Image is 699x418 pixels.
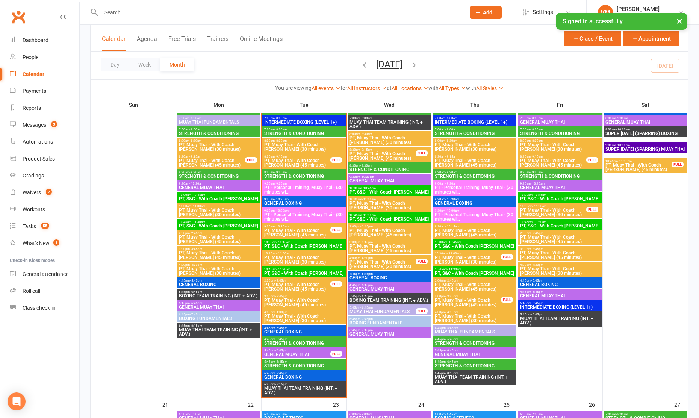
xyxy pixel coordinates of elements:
div: [PERSON_NAME] [617,6,678,12]
span: PT, Muay Thai - With Coach [PERSON_NAME] (45 minutes) [349,228,430,237]
span: PT, Muay Thai - With Coach [PERSON_NAME] (45 minutes) [179,158,245,167]
span: 10:00am [349,186,430,190]
span: - 11:30am [191,220,205,224]
span: 10:45am [520,220,600,224]
a: All events [312,85,340,91]
span: STRENGTH & CONDITIONING [434,109,515,113]
span: 7:00am [264,117,344,120]
span: 2:00pm [264,279,331,282]
span: - 11:00am [191,204,205,208]
span: PT, Muay Thai - With Coach [PERSON_NAME] (30 minutes) [520,142,600,151]
span: 7:00am [179,117,259,120]
span: 55 [41,223,49,229]
span: 8:00am [520,139,600,142]
th: Fri [517,97,603,113]
a: Gradings [10,167,79,184]
span: STRENGTH & CONDITIONING [264,174,344,179]
div: Waivers [23,189,41,195]
th: Mon [176,97,262,113]
span: STRENGTH & CONDITIONING [179,109,259,113]
span: PT, S&C - With Coach [PERSON_NAME] [349,190,430,194]
span: SUPER [DATE] (SPARRING) BOXING [605,131,685,136]
a: Clubworx [9,8,28,26]
div: Open Intercom Messenger [8,392,26,410]
strong: with [428,85,439,91]
a: All Styles [476,85,504,91]
span: 4:00pm [520,263,600,267]
span: - 8:00am [445,128,457,131]
span: 10:00am [434,241,515,244]
span: PT, Muay Thai - With Coach [PERSON_NAME] (45 minutes) [264,282,331,291]
span: 9:00am [605,144,685,147]
span: STRENGTH & CONDITIONING [434,131,515,136]
span: 2:00pm [349,225,430,228]
span: - 9:30am [275,171,287,174]
span: PT, Muay Thai - With Coach [PERSON_NAME] (45 minutes) [349,151,416,161]
span: - 2:45pm [531,232,543,235]
span: 8:00am [179,139,259,142]
span: - 2:45pm [275,279,287,282]
span: GENERAL MUAY THAI [349,287,430,291]
span: - 4:30pm [360,256,373,260]
span: Add [483,9,492,15]
div: FULL [330,157,342,163]
span: 8:30am [179,155,245,158]
span: GENERAL BOXING [434,201,515,206]
div: Calendar [23,71,44,77]
span: - 10:45am [533,193,546,197]
span: - 4:30pm [531,263,543,267]
button: Online Meetings [240,35,283,51]
span: 3:00pm [520,247,600,251]
span: 9:00am [605,128,685,131]
span: Signed in successfully. [563,18,624,25]
span: STRENGTH & CONDITIONING [179,131,259,136]
span: - 10:30am [360,175,374,179]
span: Settings [533,4,553,21]
span: 9:00am [264,182,344,185]
span: 3 [51,121,57,127]
span: PT, S&C - With Coach [PERSON_NAME] [349,217,430,221]
span: 10:00am [520,193,600,197]
span: PT, Muay Thai - With Coach [PERSON_NAME] (45 minutes) [434,228,515,237]
a: Roll call [10,283,79,300]
span: - 9:15am [189,155,201,158]
span: GENERAL MUAY THAI [179,185,259,190]
span: PT, Muay Thai - With Coach [PERSON_NAME] (45 minutes) [520,251,600,260]
div: FULL [416,150,428,156]
span: - 8:00am [189,117,201,120]
button: Add [470,6,502,19]
span: PT, Muay Thai - With Coach [PERSON_NAME] (30 minutes) [264,255,344,264]
span: 9:30am [434,209,515,212]
span: 9:30am [264,209,344,212]
span: - 9:30am [275,182,287,185]
button: Agenda [137,35,157,51]
span: PT, Muay Thai - With Coach [PERSON_NAME] (30 minutes) [179,208,259,217]
span: - 9:30am [445,171,457,174]
span: - 10:30am [616,128,630,131]
span: - 8:30am [189,139,201,142]
span: PT, Muay Thai - With Coach [PERSON_NAME] (30 minutes) [349,260,416,269]
a: Messages 3 [10,117,79,133]
span: - 9:00am [616,117,628,120]
span: - 10:15am [445,225,459,228]
span: - 11:30am [362,214,376,217]
span: - 3:45pm [360,241,373,244]
span: MUAY THAI FUNDAMENTALS [179,120,259,124]
div: Workouts [23,206,45,212]
div: Product Sales [23,156,55,162]
span: - 10:45am [362,186,376,190]
span: 10:00am [179,193,259,197]
a: People [10,49,79,66]
a: Product Sales [10,150,79,167]
span: 8:30am [349,148,416,151]
span: 9:30am [434,198,515,201]
span: PT, Muay Thai - With Coach [PERSON_NAME] (45 minutes) [179,235,259,244]
div: Messages [23,122,46,128]
span: 7:00am [179,128,259,131]
span: 10:30am [264,252,344,255]
span: - 8:30am [360,132,372,136]
span: PT, Muay Thai - With Coach [PERSON_NAME] (45 minutes) [179,251,259,260]
a: All Types [439,85,466,91]
span: - 8:00am [275,117,287,120]
span: - 9:30am [445,182,457,185]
